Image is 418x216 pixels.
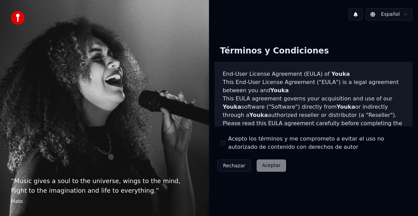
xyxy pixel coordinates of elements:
p: This End-User License Agreement ("EULA") is a legal agreement between you and [223,78,404,95]
img: youka [11,11,25,25]
button: Rechazar [217,159,251,172]
span: Youka [337,104,355,110]
p: “ Music gives a soul to the universe, wings to the mind, flight to the imagination and life to ev... [11,176,198,195]
div: Términos y Condiciones [214,40,334,62]
span: Youka [223,104,241,110]
span: Youka [331,71,350,77]
p: Please read this EULA agreement carefully before completing the installation process and using th... [223,119,404,152]
label: Acepto los términos y me comprometo a evitar el uso no autorizado de contenido con derechos de autor [228,135,407,151]
footer: Plato [11,198,198,205]
p: This EULA agreement governs your acquisition and use of our software ("Software") directly from o... [223,95,404,119]
span: Youka [270,87,289,94]
span: Youka [249,112,268,118]
h3: End-User License Agreement (EULA) of [223,70,404,78]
